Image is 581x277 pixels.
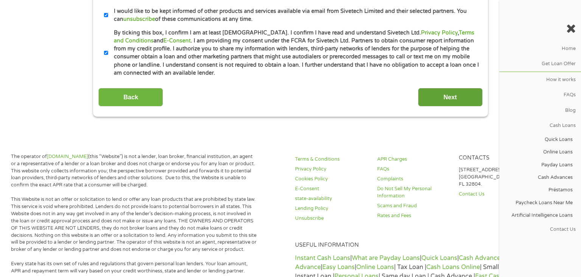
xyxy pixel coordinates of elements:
[11,196,256,253] p: This Website is not an offer or solicitation to lend or offer any loan products that are prohibit...
[322,263,355,271] a: Easy Loans
[499,209,578,222] a: Artificial Intelligence Loans
[499,72,581,87] a: How it works
[377,185,450,200] a: Do Not Sell My Personal Information
[295,195,368,202] a: state-availability
[459,166,531,188] p: [STREET_ADDRESS], [GEOGRAPHIC_DATA], FL 32804.
[499,184,578,196] a: Préstamos
[163,38,191,44] a: E-Consent
[499,118,581,133] a: Cash Loans
[108,7,479,23] label: I would like to be kept informed of other products and services available via email from Sivetech...
[421,30,458,36] a: Privacy Policy
[499,133,578,146] a: Quick Loans
[108,29,479,77] label: By ticking this box, I confirm I am at least [DEMOGRAPHIC_DATA]. I confirm I have read and unders...
[499,222,581,237] a: Contact Us
[295,166,368,173] a: Privacy Policy
[377,202,450,210] a: Scams and Fraud
[421,254,457,262] a: Quick Loans
[356,263,394,271] a: Online Loans
[295,242,531,249] h4: Useful Information
[499,41,581,56] a: Home
[114,30,474,44] a: Terms and Conditions
[377,166,450,173] a: FAQs
[499,146,578,158] a: Online Loans
[377,212,450,219] a: Rates and Fees
[418,88,483,106] input: Next
[295,254,350,262] a: Instant Cash Loans
[98,88,163,106] input: Back
[47,153,88,160] a: [DOMAIN_NAME]
[499,56,581,72] a: Get Loan Offer
[499,171,578,184] a: Cash Advances
[377,156,450,163] a: APR Charges
[295,175,368,183] a: Cookies Policy
[352,254,420,262] a: What are Payday Loans
[295,215,368,222] a: Unsubscribe
[295,185,368,192] a: E-Consent
[499,88,581,103] a: FAQs
[426,263,480,271] a: Cash Loans Online
[11,260,256,275] p: Every state has its own set of rules and regulations that govern personal loan lenders. Your loan...
[459,254,503,262] a: Cash Advances
[377,175,450,183] a: Complaints
[295,254,527,271] a: Payday Advance
[123,16,155,22] a: unsubscribe
[295,205,368,212] a: Lending Policy
[459,191,531,198] a: Contact Us
[11,153,256,189] p: The operator of (this “Website”) is not a lender, loan broker, financial institution, an agent or...
[499,103,581,118] a: Blog
[499,196,578,209] a: Paycheck Loans Near Me
[499,159,578,171] a: Payday Loans
[295,156,368,163] a: Terms & Conditions
[459,155,531,162] h4: Contacts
